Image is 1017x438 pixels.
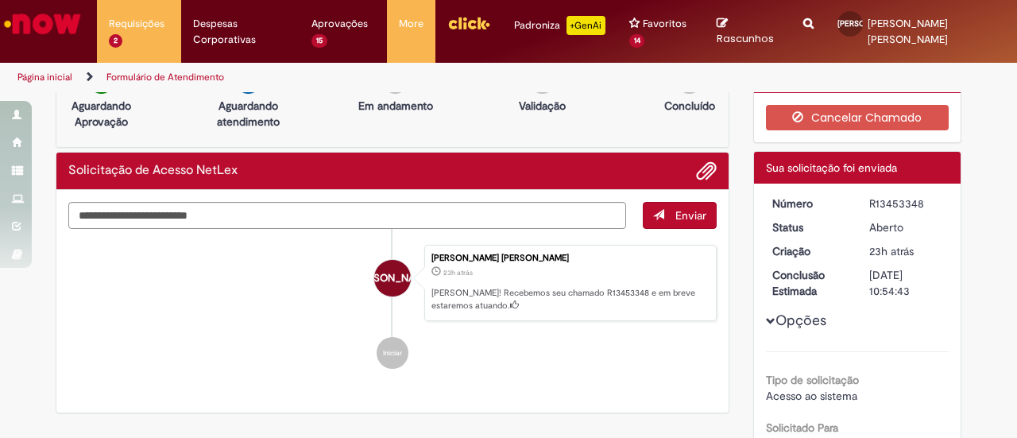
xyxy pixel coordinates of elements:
p: Aguardando atendimento [210,98,287,130]
span: 15 [311,34,327,48]
ul: Trilhas de página [12,63,666,92]
span: Aprovações [311,16,368,32]
span: 2 [109,34,122,48]
span: More [399,16,423,32]
span: [PERSON_NAME] [PERSON_NAME] [868,17,948,46]
time: 27/08/2025 15:54:39 [443,268,473,277]
span: Rascunhos [717,31,774,46]
span: Acesso ao sistema [766,389,857,403]
ul: Histórico de tíquete [68,229,717,385]
p: Aguardando Aprovação [63,98,140,130]
img: click_logo_yellow_360x200.png [447,11,490,35]
button: Adicionar anexos [696,161,717,181]
div: Julia Casellatto Antonioli [374,260,411,297]
a: Formulário de Atendimento [106,71,224,83]
div: Aberto [869,219,943,235]
dt: Número [760,196,858,211]
span: 14 [629,34,645,48]
a: Rascunhos [717,17,779,46]
p: Concluído [664,98,715,114]
dt: Status [760,219,858,235]
div: [PERSON_NAME] [PERSON_NAME] [431,254,708,263]
li: Julia Casellatto Antonioli [68,245,717,321]
dt: Criação [760,243,858,259]
span: 23h atrás [869,244,914,258]
textarea: Digite sua mensagem aqui... [68,202,626,228]
span: [PERSON_NAME] [352,259,432,297]
span: 23h atrás [443,268,473,277]
button: Cancelar Chamado [766,105,949,130]
time: 27/08/2025 15:54:39 [869,244,914,258]
span: Despesas Corporativas [193,16,288,48]
div: 27/08/2025 15:54:39 [869,243,943,259]
h2: Solicitação de Acesso NetLex Histórico de tíquete [68,164,238,178]
div: Padroniza [514,16,605,35]
span: [PERSON_NAME] [837,18,899,29]
p: Validação [519,98,566,114]
p: +GenAi [567,16,605,35]
span: Requisições [109,16,164,32]
p: Em andamento [358,98,433,114]
p: [PERSON_NAME]! Recebemos seu chamado R13453348 e em breve estaremos atuando. [431,287,708,312]
b: Solicitado Para [766,421,838,435]
dt: Conclusão Estimada [760,267,858,299]
span: Sua solicitação foi enviada [766,161,897,175]
span: Enviar [675,208,706,223]
span: Favoritos [643,16,686,32]
div: [DATE] 10:54:43 [869,267,943,299]
div: R13453348 [869,196,943,211]
b: Tipo de solicitação [766,373,859,387]
button: Enviar [643,202,717,229]
a: Página inicial [17,71,72,83]
img: ServiceNow [2,8,83,40]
